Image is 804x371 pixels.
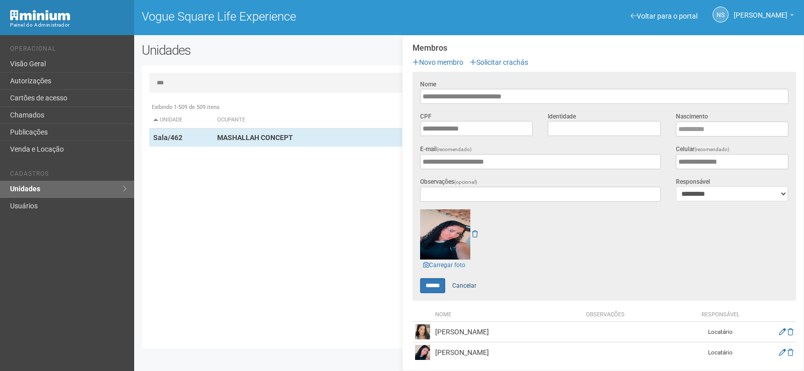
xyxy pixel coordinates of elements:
img: user.png [415,324,430,339]
td: [PERSON_NAME] [433,342,583,363]
label: Nascimento [676,112,708,121]
a: Carregar foto [420,260,468,271]
li: Cadastros [10,170,127,181]
th: Unidade: activate to sort column descending [149,112,213,129]
label: Celular [676,145,730,154]
span: (opcional) [454,179,477,185]
a: Excluir membro [787,328,793,336]
label: CPF [420,112,432,121]
a: Novo membro [413,58,463,66]
img: user.png [415,345,430,360]
h2: Unidades [142,43,406,58]
th: Nome [433,308,583,322]
span: (recomendado) [694,147,730,152]
h1: Vogue Square Life Experience [142,10,462,23]
a: Excluir membro [787,348,793,356]
span: Nicolle Silva [734,2,787,19]
li: Operacional [10,45,127,56]
label: Identidade [548,112,576,121]
a: Cancelar [447,278,482,293]
div: Painel do Administrador [10,21,127,30]
td: Locatário [695,322,746,342]
a: NS [713,7,729,23]
th: Responsável [695,308,746,322]
span: (recomendado) [437,147,472,152]
a: Editar membro [779,328,786,336]
a: Solicitar crachás [470,58,528,66]
label: E-mail [420,145,472,154]
td: [PERSON_NAME] [433,322,583,342]
strong: MASHALLAH CONCEPT [217,134,293,142]
div: Exibindo 1-509 de 509 itens [149,103,789,112]
label: Responsável [676,177,710,186]
label: Observações [420,177,477,187]
a: [PERSON_NAME] [734,13,794,21]
img: Minium [10,10,70,21]
th: Observações [583,308,695,322]
th: Ocupante: activate to sort column ascending [213,112,519,129]
strong: Sala/462 [153,134,182,142]
label: Nome [420,80,436,89]
strong: Membros [413,44,796,53]
td: Locatário [695,342,746,363]
a: Remover [472,230,478,238]
a: Editar membro [779,348,786,356]
img: user.png [420,209,470,260]
a: Voltar para o portal [631,12,697,20]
